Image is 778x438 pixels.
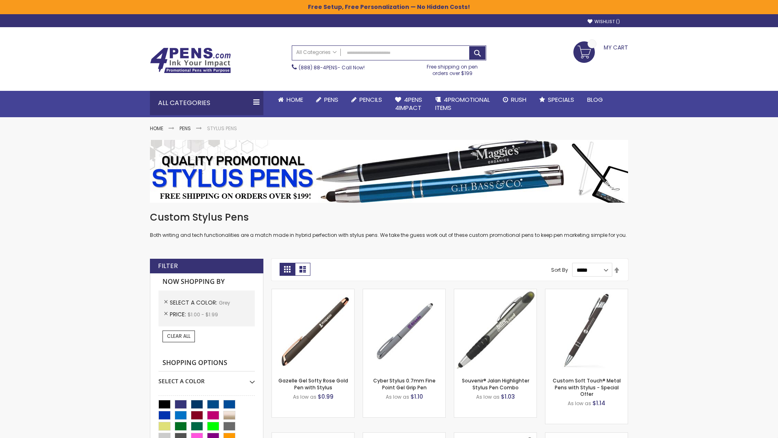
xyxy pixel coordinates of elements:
[533,91,581,109] a: Specials
[180,125,191,132] a: Pens
[419,60,487,77] div: Free shipping on pen orders over $199
[310,91,345,109] a: Pens
[588,19,620,25] a: Wishlist
[158,354,255,372] strong: Shopping Options
[345,91,389,109] a: Pencils
[272,289,354,296] a: Gazelle Gel Softy Rose Gold Pen with Stylus-Grey
[568,400,591,407] span: As low as
[389,91,429,117] a: 4Pens4impact
[150,211,628,224] h1: Custom Stylus Pens
[158,262,178,271] strong: Filter
[476,393,500,400] span: As low as
[170,310,188,318] span: Price
[363,289,445,296] a: Cyber Stylus 0.7mm Fine Point Gel Grip Pen-Grey
[373,377,436,391] a: Cyber Stylus 0.7mm Fine Point Gel Grip Pen
[150,140,628,203] img: Stylus Pens
[292,46,341,59] a: All Categories
[158,371,255,385] div: Select A Color
[511,95,526,104] span: Rush
[150,91,263,115] div: All Categories
[386,393,409,400] span: As low as
[271,91,310,109] a: Home
[454,289,536,296] a: Souvenir® Jalan Highlighter Stylus Pen Combo-Grey
[395,95,422,112] span: 4Pens 4impact
[551,266,568,273] label: Sort By
[158,273,255,290] strong: Now Shopping by
[296,49,337,56] span: All Categories
[293,393,316,400] span: As low as
[501,393,515,401] span: $1.03
[359,95,382,104] span: Pencils
[592,399,605,407] span: $1.14
[278,377,348,391] a: Gazelle Gel Softy Rose Gold Pen with Stylus
[272,289,354,371] img: Gazelle Gel Softy Rose Gold Pen with Stylus-Grey
[318,393,333,401] span: $0.99
[545,289,628,296] a: Custom Soft Touch® Metal Pens with Stylus-Grey
[167,333,190,339] span: Clear All
[435,95,490,112] span: 4PROMOTIONAL ITEMS
[150,47,231,73] img: 4Pens Custom Pens and Promotional Products
[219,299,230,306] span: Grey
[162,331,195,342] a: Clear All
[581,91,609,109] a: Blog
[410,393,423,401] span: $1.10
[188,311,218,318] span: $1.00 - $1.99
[170,298,219,307] span: Select A Color
[462,377,529,391] a: Souvenir® Jalan Highlighter Stylus Pen Combo
[299,64,365,71] span: - Call Now!
[299,64,338,71] a: (888) 88-4PENS
[496,91,533,109] a: Rush
[207,125,237,132] strong: Stylus Pens
[553,377,621,397] a: Custom Soft Touch® Metal Pens with Stylus - Special Offer
[545,289,628,371] img: Custom Soft Touch® Metal Pens with Stylus-Grey
[548,95,574,104] span: Specials
[286,95,303,104] span: Home
[150,125,163,132] a: Home
[429,91,496,117] a: 4PROMOTIONALITEMS
[280,263,295,276] strong: Grid
[454,289,536,371] img: Souvenir® Jalan Highlighter Stylus Pen Combo-Grey
[363,289,445,371] img: Cyber Stylus 0.7mm Fine Point Gel Grip Pen-Grey
[324,95,338,104] span: Pens
[150,211,628,239] div: Both writing and tech functionalities are a match made in hybrid perfection with stylus pens. We ...
[587,95,603,104] span: Blog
